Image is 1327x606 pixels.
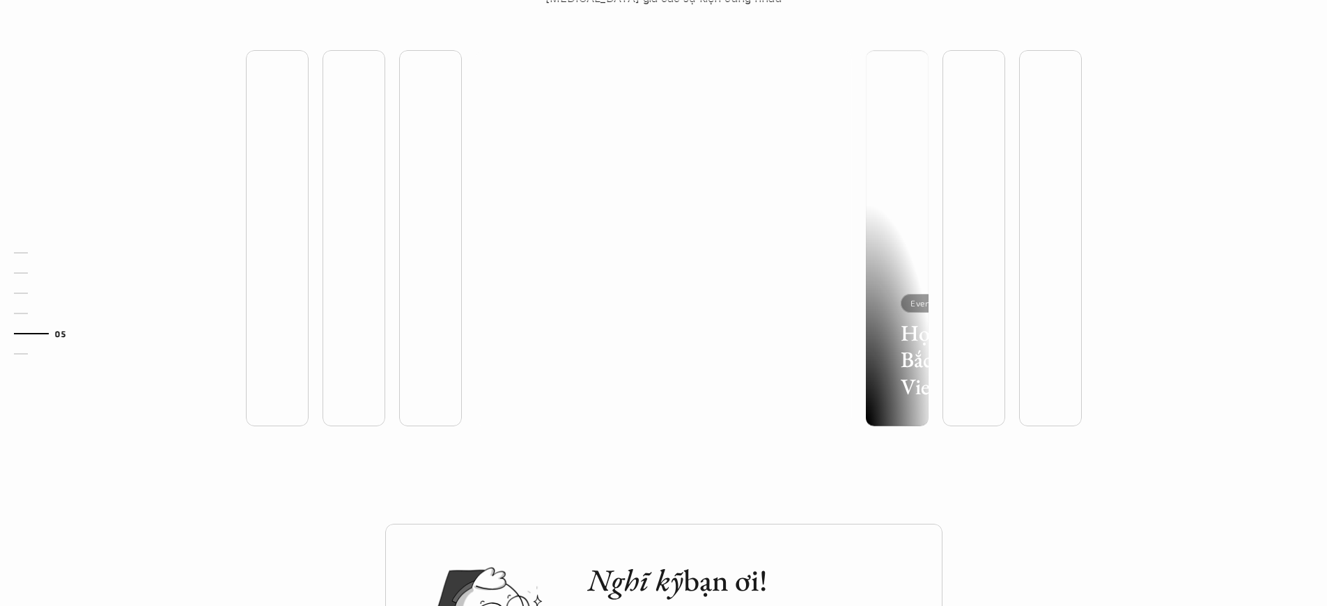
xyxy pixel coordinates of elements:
[55,328,66,338] strong: 05
[587,560,683,600] em: Nghĩ kỹ
[901,320,1125,400] h3: Học sinh 2 miền Nam Bắc cùng tụ tập tại UX Vietnam Festival 2022
[910,299,973,309] p: Event together
[587,562,915,599] h2: bạn ơi!
[14,325,80,342] a: 05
